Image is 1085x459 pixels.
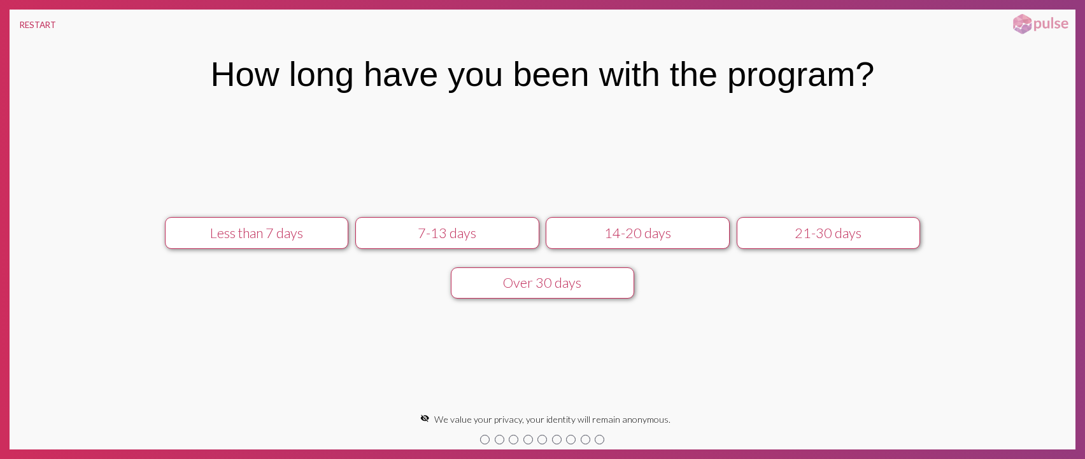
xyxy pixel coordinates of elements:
[451,267,634,299] button: Over 30 days
[165,217,348,249] button: Less than 7 days
[1009,13,1072,36] img: pulsehorizontalsmall.png
[746,225,911,241] div: 21-30 days
[434,414,670,425] span: We value your privacy, your identity will remain anonymous.
[546,217,729,249] button: 14-20 days
[10,10,66,40] button: RESTART
[460,274,625,291] div: Over 30 days
[365,225,530,241] div: 7-13 days
[556,225,720,241] div: 14-20 days
[355,217,539,249] button: 7-13 days
[737,217,920,249] button: 21-30 days
[211,54,875,94] div: How long have you been with the program?
[420,414,429,423] mat-icon: visibility_off
[174,225,339,241] div: Less than 7 days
